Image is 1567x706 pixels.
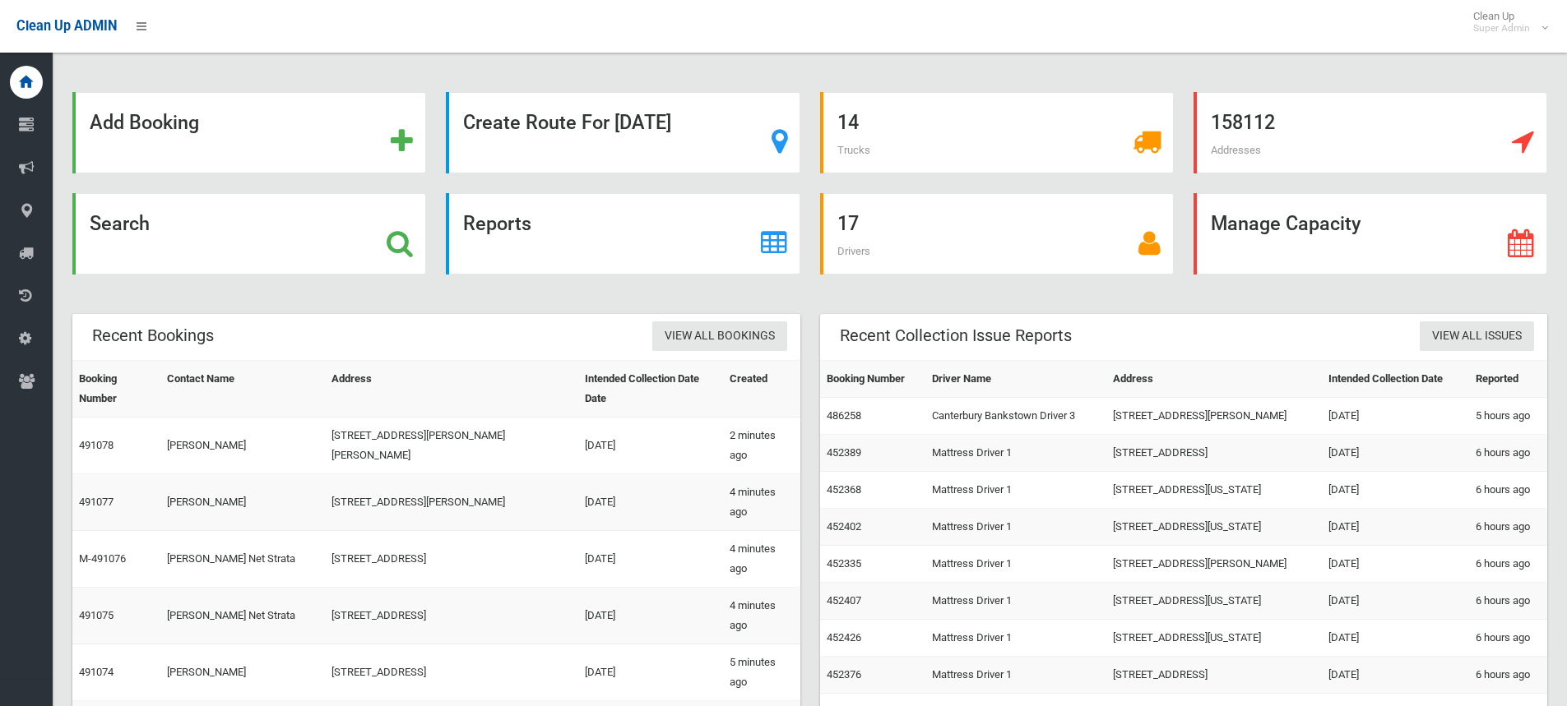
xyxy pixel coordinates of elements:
[723,531,800,588] td: 4 minutes ago
[160,531,325,588] td: [PERSON_NAME] Net Strata
[925,472,1106,509] td: Mattress Driver 1
[160,644,325,701] td: [PERSON_NAME]
[578,644,723,701] td: [DATE]
[1106,435,1322,472] td: [STREET_ADDRESS]
[160,474,325,531] td: [PERSON_NAME]
[325,588,578,644] td: [STREET_ADDRESS]
[837,111,859,134] strong: 14
[723,588,800,644] td: 4 minutes ago
[1469,657,1547,694] td: 6 hours ago
[1106,472,1322,509] td: [STREET_ADDRESS][US_STATE]
[837,245,870,257] span: Drivers
[578,474,723,531] td: [DATE]
[325,361,578,418] th: Address
[827,594,861,607] a: 452407
[723,361,800,418] th: Created
[325,418,578,474] td: [STREET_ADDRESS][PERSON_NAME][PERSON_NAME]
[578,361,723,418] th: Intended Collection Date Date
[1469,472,1547,509] td: 6 hours ago
[723,418,800,474] td: 2 minutes ago
[827,668,861,681] a: 452376
[1211,144,1261,156] span: Addresses
[90,111,199,134] strong: Add Booking
[1106,509,1322,546] td: [STREET_ADDRESS][US_STATE]
[1211,212,1361,235] strong: Manage Capacity
[1106,583,1322,620] td: [STREET_ADDRESS][US_STATE]
[1469,361,1547,398] th: Reported
[820,361,925,398] th: Booking Number
[72,193,426,275] a: Search
[325,531,578,588] td: [STREET_ADDRESS]
[325,644,578,701] td: [STREET_ADDRESS]
[578,588,723,644] td: [DATE]
[827,483,861,496] a: 452368
[723,474,800,531] td: 4 minutes ago
[79,609,114,621] a: 491075
[1106,361,1322,398] th: Address
[79,666,114,678] a: 491074
[1322,657,1469,694] td: [DATE]
[925,509,1106,546] td: Mattress Driver 1
[463,212,531,235] strong: Reports
[1469,583,1547,620] td: 6 hours ago
[820,320,1092,352] header: Recent Collection Issue Reports
[925,435,1106,472] td: Mattress Driver 1
[1322,583,1469,620] td: [DATE]
[446,92,800,173] a: Create Route For [DATE]
[827,520,861,533] a: 452402
[160,418,325,474] td: [PERSON_NAME]
[1473,22,1530,35] small: Super Admin
[827,557,861,570] a: 452335
[1322,546,1469,583] td: [DATE]
[1420,321,1534,352] a: View All Issues
[1322,620,1469,657] td: [DATE]
[1469,435,1547,472] td: 6 hours ago
[925,657,1106,694] td: Mattress Driver 1
[1322,398,1469,435] td: [DATE]
[925,546,1106,583] td: Mattress Driver 1
[72,92,426,173] a: Add Booking
[827,409,861,422] a: 486258
[925,361,1106,398] th: Driver Name
[1211,111,1275,134] strong: 158112
[90,212,150,235] strong: Search
[827,631,861,644] a: 452426
[1106,546,1322,583] td: [STREET_ADDRESS][PERSON_NAME]
[820,92,1174,173] a: 14 Trucks
[1106,620,1322,657] td: [STREET_ADDRESS][US_STATE]
[72,361,160,418] th: Booking Number
[1322,435,1469,472] td: [DATE]
[1469,546,1547,583] td: 6 hours ago
[827,446,861,459] a: 452389
[1106,398,1322,435] td: [STREET_ADDRESS][PERSON_NAME]
[1469,398,1547,435] td: 5 hours ago
[79,439,114,451] a: 491078
[723,644,800,701] td: 5 minutes ago
[325,474,578,531] td: [STREET_ADDRESS][PERSON_NAME]
[1469,620,1547,657] td: 6 hours ago
[1469,509,1547,546] td: 6 hours ago
[160,588,325,644] td: [PERSON_NAME] Net Strata
[463,111,671,134] strong: Create Route For [DATE]
[1322,361,1469,398] th: Intended Collection Date
[72,320,234,352] header: Recent Bookings
[1194,92,1547,173] a: 158112 Addresses
[925,583,1106,620] td: Mattress Driver 1
[16,18,117,34] span: Clean Up ADMIN
[837,212,859,235] strong: 17
[1106,657,1322,694] td: [STREET_ADDRESS]
[1465,10,1546,35] span: Clean Up
[160,361,325,418] th: Contact Name
[820,193,1174,275] a: 17 Drivers
[652,321,787,352] a: View All Bookings
[837,144,870,156] span: Trucks
[446,193,800,275] a: Reports
[79,552,126,565] a: M-491076
[925,620,1106,657] td: Mattress Driver 1
[925,398,1106,435] td: Canterbury Bankstown Driver 3
[1194,193,1547,275] a: Manage Capacity
[578,531,723,588] td: [DATE]
[1322,472,1469,509] td: [DATE]
[578,418,723,474] td: [DATE]
[1322,509,1469,546] td: [DATE]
